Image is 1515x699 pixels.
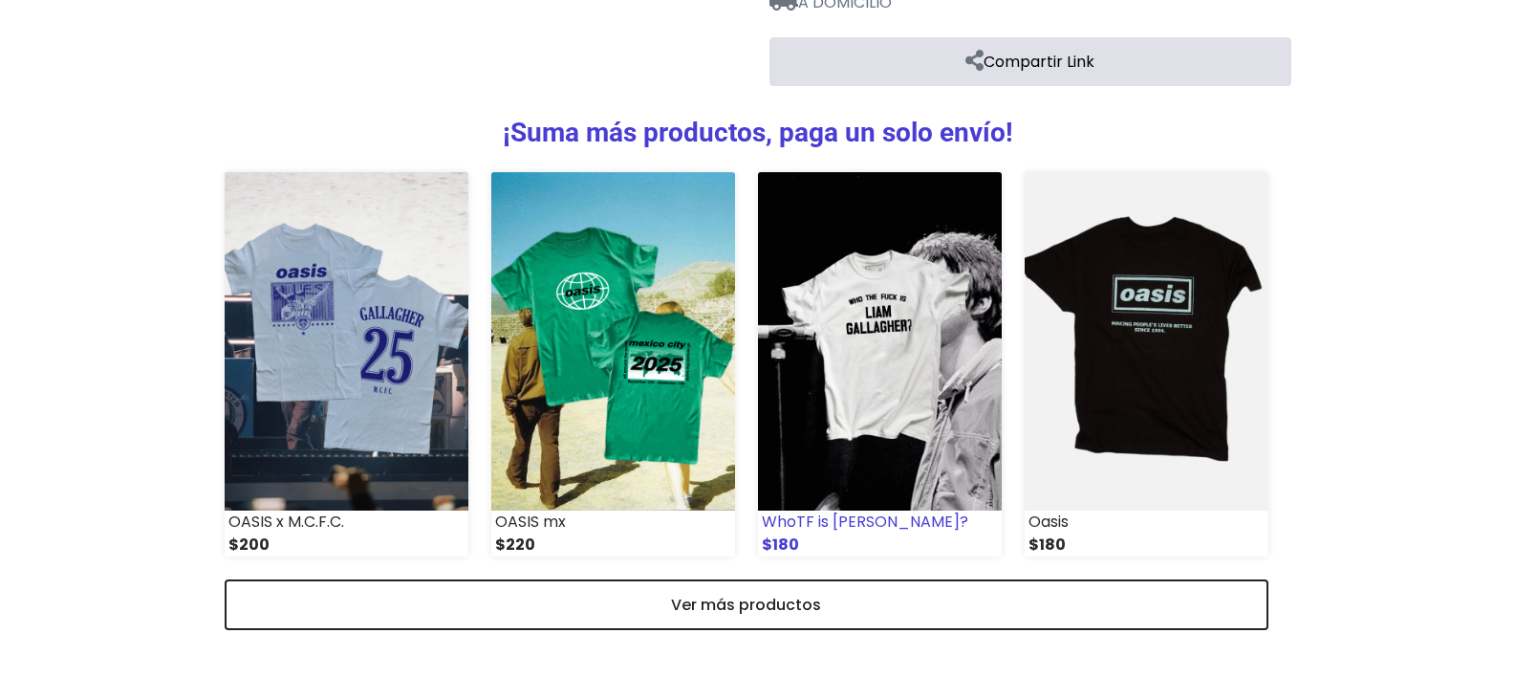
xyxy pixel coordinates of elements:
img: Oasis [1025,172,1268,511]
img: OASIS x M.C.F.C. [225,172,468,511]
img: OASIS mx [491,172,735,511]
div: $220 [491,534,735,557]
div: OASIS mx [491,511,735,534]
a: OASIS mx $220 [491,172,735,557]
h3: ¡Suma más productos, paga un solo envío! [225,117,1291,149]
img: WhoTF is Liam GALLAGHER? [758,172,1002,511]
div: WhoTF is [PERSON_NAME]? [758,511,1002,534]
a: WhoTF is [PERSON_NAME]? $180 [758,172,1002,557]
div: $180 [1025,534,1268,557]
a: Ver más productos [225,579,1268,630]
a: Oasis $180 [1025,172,1268,557]
div: $200 [225,534,468,557]
a: OASIS x M.C.F.C. $200 [225,172,468,557]
div: Oasis [1025,511,1268,534]
a: Compartir Link [769,37,1291,86]
div: $180 [758,534,1002,557]
div: OASIS x M.C.F.C. [225,511,468,534]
